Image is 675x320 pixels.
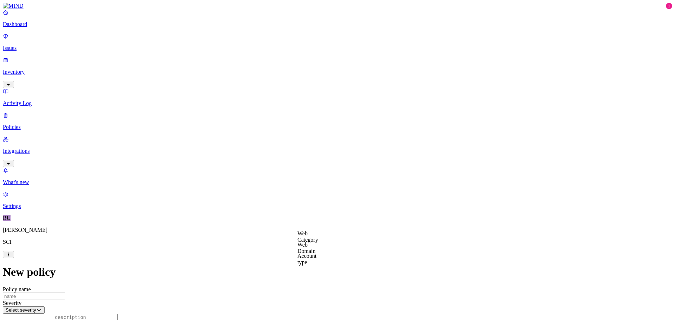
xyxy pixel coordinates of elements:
p: [PERSON_NAME] [3,227,672,233]
a: Activity Log [3,88,672,106]
p: What's new [3,179,672,185]
label: Account type [297,253,316,265]
p: Dashboard [3,21,672,27]
p: Issues [3,45,672,51]
p: Activity Log [3,100,672,106]
a: What's new [3,167,672,185]
a: Policies [3,112,672,130]
a: Issues [3,33,672,51]
label: Web Category [297,230,318,243]
a: Integrations [3,136,672,166]
a: Inventory [3,57,672,87]
p: Integrations [3,148,672,154]
a: Settings [3,191,672,209]
img: MIND [3,3,24,9]
label: Web Domain [297,242,316,254]
a: MIND [3,3,672,9]
input: name [3,293,65,300]
label: Severity [3,300,21,306]
div: 1 [666,3,672,9]
p: Inventory [3,69,672,75]
p: Settings [3,203,672,209]
p: Policies [3,124,672,130]
span: BU [3,215,11,221]
h1: New policy [3,266,672,279]
p: SCI [3,239,672,245]
label: Policy name [3,286,31,292]
a: Dashboard [3,9,672,27]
